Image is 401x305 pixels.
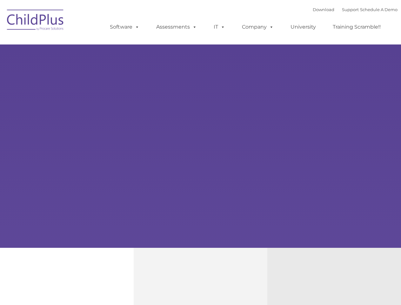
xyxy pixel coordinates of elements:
a: Support [342,7,359,12]
img: ChildPlus by Procare Solutions [4,5,67,37]
a: Training Scramble!! [326,21,387,33]
a: University [284,21,322,33]
a: IT [207,21,231,33]
font: | [313,7,398,12]
a: Assessments [150,21,203,33]
a: Software [104,21,146,33]
a: Schedule A Demo [360,7,398,12]
a: Download [313,7,334,12]
a: Company [236,21,280,33]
